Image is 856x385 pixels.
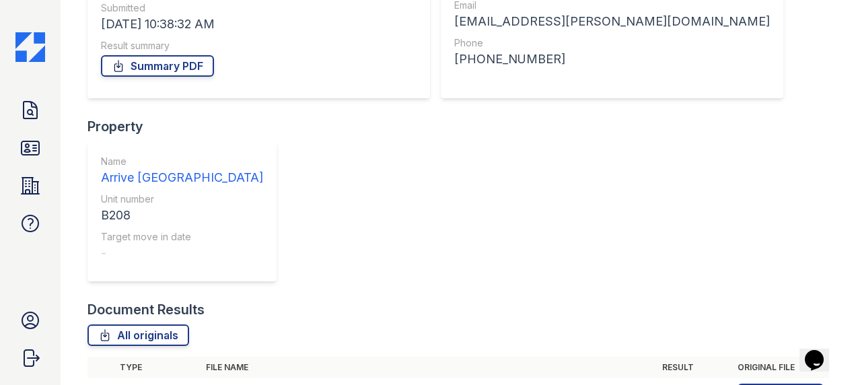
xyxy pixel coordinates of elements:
[87,324,189,346] a: All originals
[201,357,657,378] th: File name
[101,39,417,53] div: Result summary
[657,357,732,378] th: Result
[101,15,417,34] div: [DATE] 10:38:32 AM
[101,244,263,262] div: -
[454,50,770,69] div: [PHONE_NUMBER]
[15,32,45,62] img: CE_Icon_Blue-c292c112584629df590d857e76928e9f676e5b41ef8f769ba2f05ee15b207248.png
[101,168,263,187] div: Arrive [GEOGRAPHIC_DATA]
[101,155,263,187] a: Name Arrive [GEOGRAPHIC_DATA]
[101,1,417,15] div: Submitted
[101,155,263,168] div: Name
[87,300,205,319] div: Document Results
[732,357,829,378] th: Original file
[101,55,214,77] a: Summary PDF
[114,357,201,378] th: Type
[799,331,843,372] iframe: chat widget
[87,117,287,136] div: Property
[101,193,263,206] div: Unit number
[101,206,263,225] div: B208
[101,230,263,244] div: Target move in date
[454,12,770,31] div: [EMAIL_ADDRESS][PERSON_NAME][DOMAIN_NAME]
[454,36,770,50] div: Phone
